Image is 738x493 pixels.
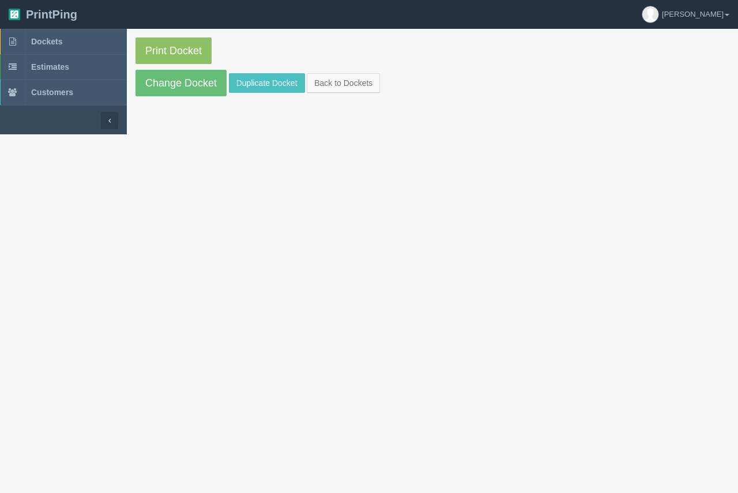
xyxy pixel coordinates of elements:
[31,88,73,97] span: Customers
[9,9,20,20] img: logo-3e63b451c926e2ac314895c53de4908e5d424f24456219fb08d385ab2e579770.png
[229,73,305,93] a: Duplicate Docket
[642,6,658,22] img: avatar_default-7531ab5dedf162e01f1e0bb0964e6a185e93c5c22dfe317fb01d7f8cd2b1632c.jpg
[135,70,227,96] a: Change Docket
[31,62,69,71] span: Estimates
[135,37,212,64] a: Print Docket
[307,73,380,93] a: Back to Dockets
[31,37,62,46] span: Dockets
